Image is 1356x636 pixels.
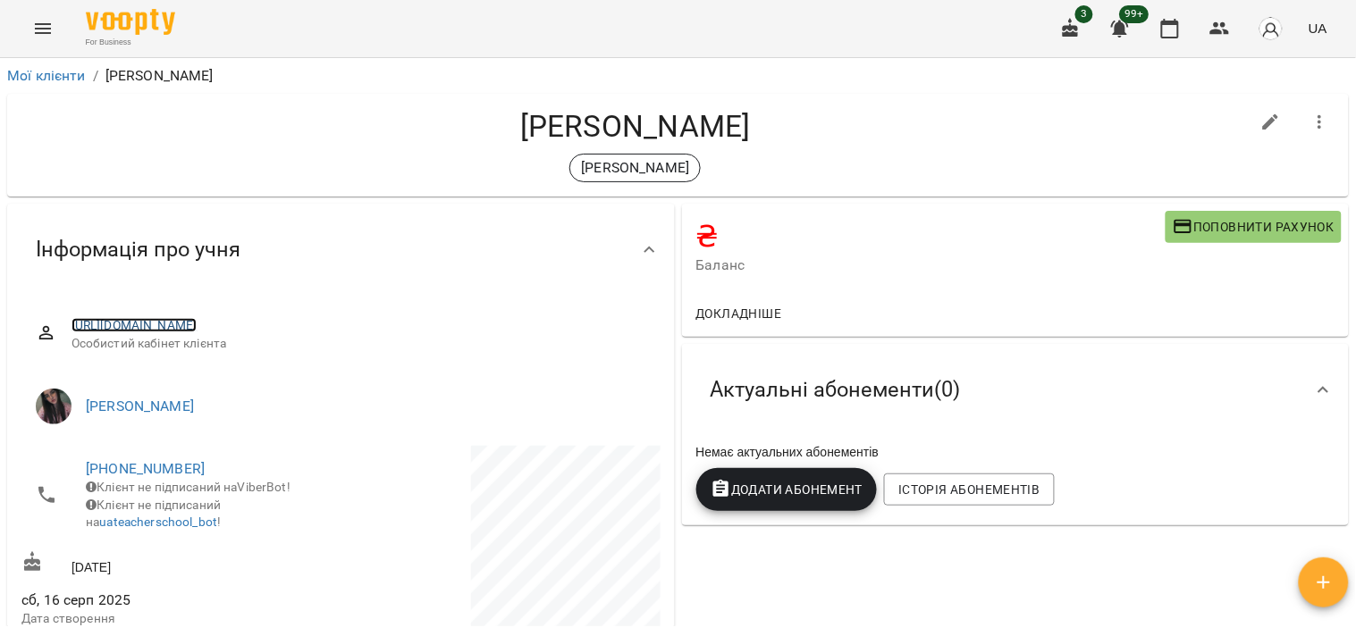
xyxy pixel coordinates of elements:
span: Поповнити рахунок [1173,216,1335,238]
a: [URL][DOMAIN_NAME] [72,318,198,332]
li: / [93,65,98,87]
button: Докладніше [689,297,789,330]
span: 99+ [1120,5,1150,23]
nav: breadcrumb [7,65,1349,87]
button: UA [1301,12,1335,45]
button: Поповнити рахунок [1166,211,1342,243]
a: [PERSON_NAME] [86,397,194,414]
span: сб, 16 серп 2025 [21,590,337,611]
div: [DATE] [18,548,341,581]
span: Актуальні абонементи ( 0 ) [711,376,961,404]
a: uateacherschool_bot [99,515,217,529]
button: Додати Абонемент [696,468,878,511]
span: Історія абонементів [898,479,1040,500]
span: Клієнт не підписаний на ViberBot! [86,480,291,494]
span: Інформація про учня [36,236,240,264]
p: [PERSON_NAME] [105,65,214,87]
h4: ₴ [696,218,1166,255]
button: Menu [21,7,64,50]
div: [PERSON_NAME] [569,154,701,182]
button: Історія абонементів [884,473,1054,506]
span: Клієнт не підписаний на ! [86,498,221,530]
span: Докладніше [696,303,782,324]
p: Дата створення [21,610,337,628]
span: 3 [1075,5,1093,23]
div: Актуальні абонементи(0) [682,344,1350,436]
a: Мої клієнти [7,67,86,84]
span: For Business [86,37,175,48]
img: Voopty Logo [86,9,175,35]
span: Баланс [696,255,1166,276]
img: Каріна Дубина [36,389,72,424]
img: avatar_s.png [1259,16,1284,41]
span: UA [1309,19,1327,38]
div: Немає актуальних абонементів [693,439,1339,464]
h4: [PERSON_NAME] [21,108,1250,145]
div: Інформація про учня [7,204,675,296]
a: [PHONE_NUMBER] [86,460,205,477]
span: Додати Абонемент [711,479,863,500]
span: Особистий кабінет клієнта [72,335,646,353]
p: [PERSON_NAME] [581,157,689,179]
